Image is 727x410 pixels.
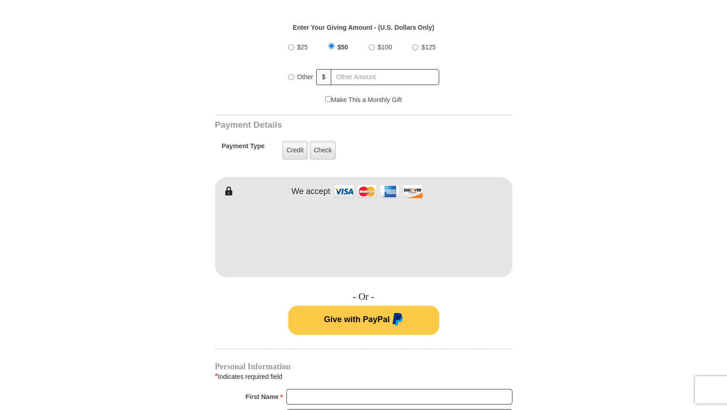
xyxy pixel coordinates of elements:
span: $25 [297,43,308,51]
input: Make This a Monthly Gift [325,96,331,102]
h4: - Or - [215,291,512,302]
h3: Payment Details [215,120,448,130]
h4: We accept [291,187,330,197]
h5: Payment Type [222,142,265,155]
img: paypal [390,313,403,328]
div: Indicates required field [215,371,512,383]
button: Give with PayPal [288,306,439,335]
label: Credit [282,141,307,160]
label: Make This a Monthly Gift [325,95,402,105]
strong: First Name [246,390,279,403]
span: $100 [378,43,392,51]
span: $125 [421,43,436,51]
span: $50 [338,43,348,51]
span: $ [316,69,332,85]
label: Check [310,141,336,160]
h4: Personal Information [215,363,512,370]
strong: Enter Your Giving Amount - (U.S. Dollars Only) [293,24,434,31]
input: Other Amount [331,69,439,85]
span: Other [297,73,313,81]
img: credit cards accepted [333,182,424,201]
span: Give with PayPal [324,315,390,324]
